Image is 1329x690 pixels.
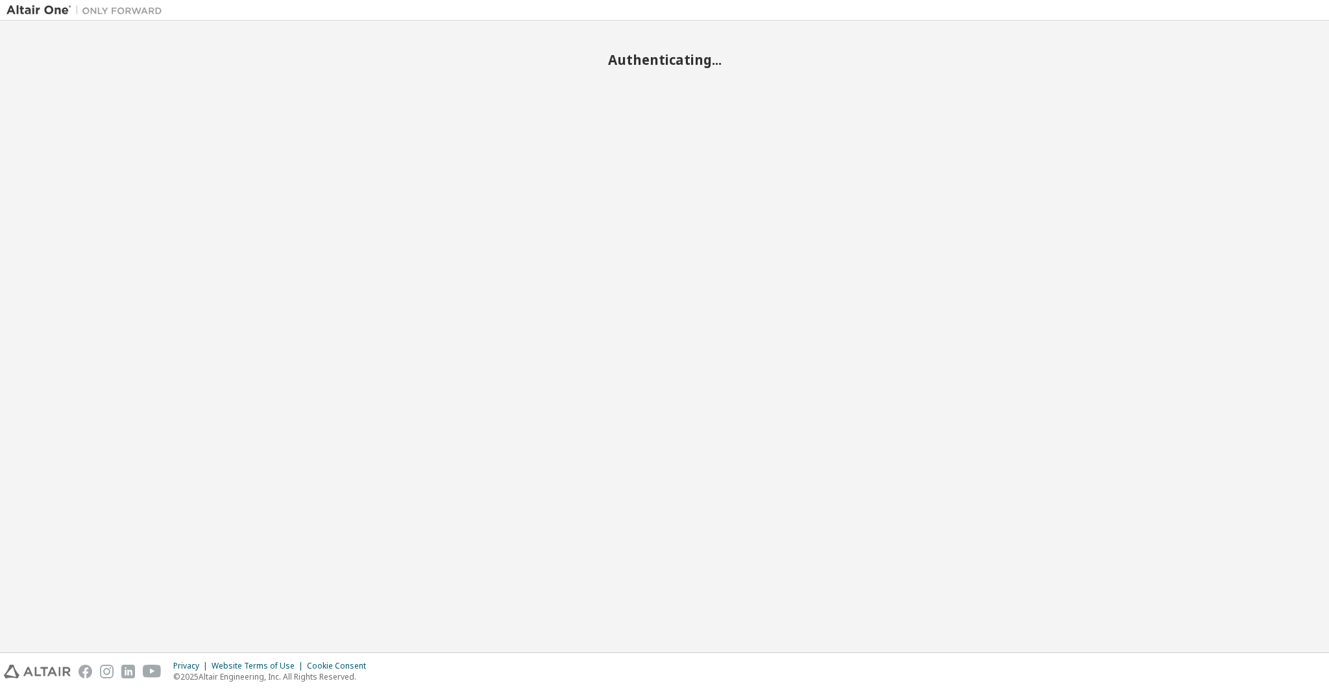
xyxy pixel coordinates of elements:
h2: Authenticating... [6,51,1323,68]
div: Privacy [173,661,212,671]
div: Website Terms of Use [212,661,307,671]
div: Cookie Consent [307,661,374,671]
img: instagram.svg [100,665,114,678]
img: youtube.svg [143,665,162,678]
img: linkedin.svg [121,665,135,678]
img: altair_logo.svg [4,665,71,678]
img: Altair One [6,4,169,17]
p: © 2025 Altair Engineering, Inc. All Rights Reserved. [173,671,374,682]
img: facebook.svg [79,665,92,678]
